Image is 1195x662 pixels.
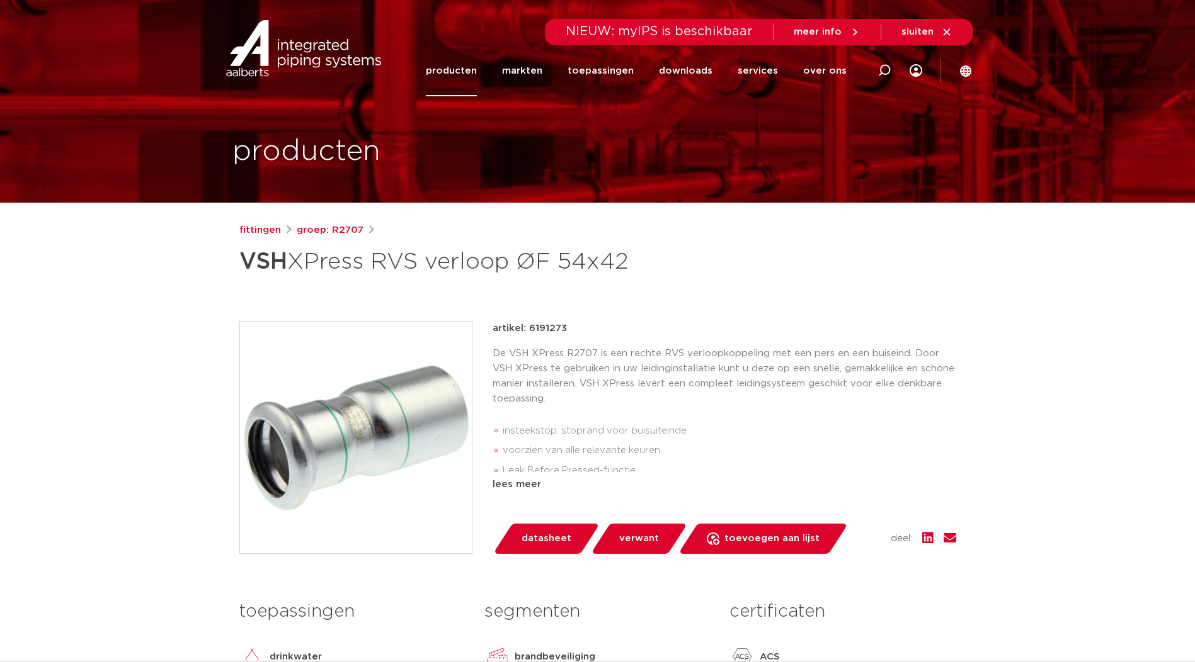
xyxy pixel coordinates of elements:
span: meer info [794,27,842,36]
a: producten [426,45,477,96]
span: datasheet [522,529,571,549]
p: artikel: 6191273 [493,321,567,336]
strong: VSH [239,250,287,273]
li: Leak Before Pressed-functie [503,461,956,481]
a: groep: R2707 [297,223,363,238]
a: toepassingen [568,45,634,96]
a: fittingen [239,223,281,238]
h3: certificaten [729,599,956,624]
h3: toepassingen [239,599,466,624]
a: verwant [590,524,687,554]
li: voorzien van alle relevante keuren [503,440,956,461]
a: markten [502,45,542,96]
a: sluiten [901,26,952,38]
div: lees meer [493,477,956,492]
a: meer info [794,26,861,38]
a: services [738,45,778,96]
li: insteekstop: stoprand voor buisuiteinde [503,421,956,441]
h3: segmenten [484,599,711,624]
span: toevoegen aan lijst [724,529,820,549]
a: datasheet [493,524,600,554]
span: verwant [619,529,659,549]
div: my IPS [910,45,922,96]
p: De VSH XPress R2707 is een rechte RVS verloopkoppeling met een pers en een buiseind. Door VSH XPr... [493,346,956,407]
a: over ons [803,45,847,96]
span: deel: [891,531,912,546]
h1: producten [232,132,380,172]
span: NIEUW: myIPS is beschikbaar [566,25,753,38]
span: sluiten [901,27,934,36]
a: downloads [659,45,712,96]
nav: Menu [426,45,847,96]
img: Product Image for VSH XPress RVS verloop ØF 54x42 [240,322,472,553]
h1: XPress RVS verloop ØF 54x42 [239,243,712,281]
